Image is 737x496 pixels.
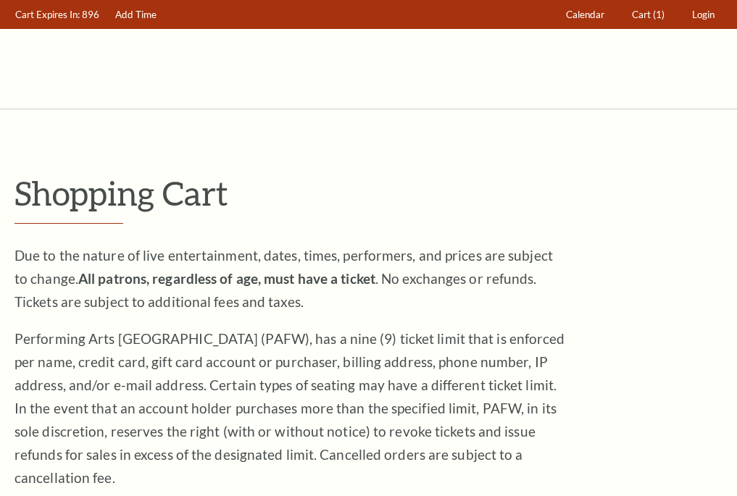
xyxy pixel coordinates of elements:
[109,1,164,29] a: Add Time
[566,9,604,20] span: Calendar
[632,9,651,20] span: Cart
[14,327,565,489] p: Performing Arts [GEOGRAPHIC_DATA] (PAFW), has a nine (9) ticket limit that is enforced per name, ...
[15,9,80,20] span: Cart Expires In:
[686,1,722,29] a: Login
[78,270,375,287] strong: All patrons, regardless of age, must have a ticket
[14,247,553,310] span: Due to the nature of live entertainment, dates, times, performers, and prices are subject to chan...
[14,175,723,211] p: Shopping Cart
[625,1,672,29] a: Cart (1)
[692,9,715,20] span: Login
[653,9,665,20] span: (1)
[82,9,99,20] span: 896
[559,1,612,29] a: Calendar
